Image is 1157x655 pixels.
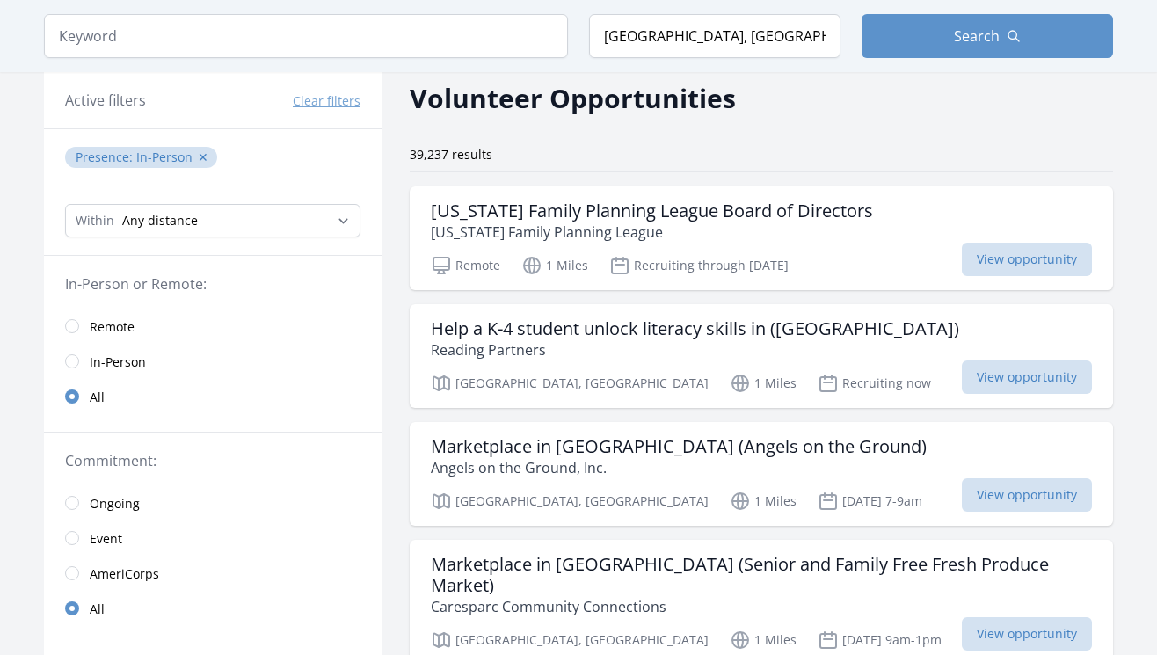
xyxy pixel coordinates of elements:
[962,478,1092,512] span: View opportunity
[431,457,927,478] p: Angels on the Ground, Inc.
[962,360,1092,394] span: View opportunity
[44,344,382,379] a: In-Person
[962,617,1092,651] span: View opportunity
[431,255,500,276] p: Remote
[410,186,1113,290] a: [US_STATE] Family Planning League Board of Directors [US_STATE] Family Planning League Remote 1 M...
[136,149,193,165] span: In-Person
[44,520,382,556] a: Event
[730,373,797,394] p: 1 Miles
[44,309,382,344] a: Remote
[65,204,360,237] select: Search Radius
[90,530,122,548] span: Event
[65,90,146,111] h3: Active filters
[90,565,159,583] span: AmeriCorps
[431,596,1092,617] p: Caresparc Community Connections
[44,14,568,58] input: Keyword
[818,491,922,512] p: [DATE] 7-9am
[90,353,146,371] span: In-Person
[431,222,873,243] p: [US_STATE] Family Planning League
[730,491,797,512] p: 1 Miles
[44,556,382,591] a: AmeriCorps
[410,146,492,163] span: 39,237 results
[198,149,208,166] button: ✕
[410,78,736,118] h2: Volunteer Opportunities
[65,450,360,471] legend: Commitment:
[44,485,382,520] a: Ongoing
[65,273,360,295] legend: In-Person or Remote:
[90,495,140,513] span: Ongoing
[431,554,1092,596] h3: Marketplace in [GEOGRAPHIC_DATA] (Senior and Family Free Fresh Produce Market)
[431,630,709,651] p: [GEOGRAPHIC_DATA], [GEOGRAPHIC_DATA]
[410,304,1113,408] a: Help a K-4 student unlock literacy skills in ([GEOGRAPHIC_DATA]) Reading Partners [GEOGRAPHIC_DAT...
[44,591,382,626] a: All
[431,200,873,222] h3: [US_STATE] Family Planning League Board of Directors
[431,373,709,394] p: [GEOGRAPHIC_DATA], [GEOGRAPHIC_DATA]
[90,318,135,336] span: Remote
[410,422,1113,526] a: Marketplace in [GEOGRAPHIC_DATA] (Angels on the Ground) Angels on the Ground, Inc. [GEOGRAPHIC_DA...
[431,318,959,339] h3: Help a K-4 student unlock literacy skills in ([GEOGRAPHIC_DATA])
[431,436,927,457] h3: Marketplace in [GEOGRAPHIC_DATA] (Angels on the Ground)
[962,243,1092,276] span: View opportunity
[818,630,942,651] p: [DATE] 9am-1pm
[90,389,105,406] span: All
[293,92,360,110] button: Clear filters
[609,255,789,276] p: Recruiting through [DATE]
[954,25,1000,47] span: Search
[76,149,136,165] span: Presence :
[521,255,588,276] p: 1 Miles
[90,600,105,618] span: All
[431,339,959,360] p: Reading Partners
[862,14,1113,58] button: Search
[589,14,840,58] input: Location
[730,630,797,651] p: 1 Miles
[818,373,931,394] p: Recruiting now
[44,379,382,414] a: All
[431,491,709,512] p: [GEOGRAPHIC_DATA], [GEOGRAPHIC_DATA]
